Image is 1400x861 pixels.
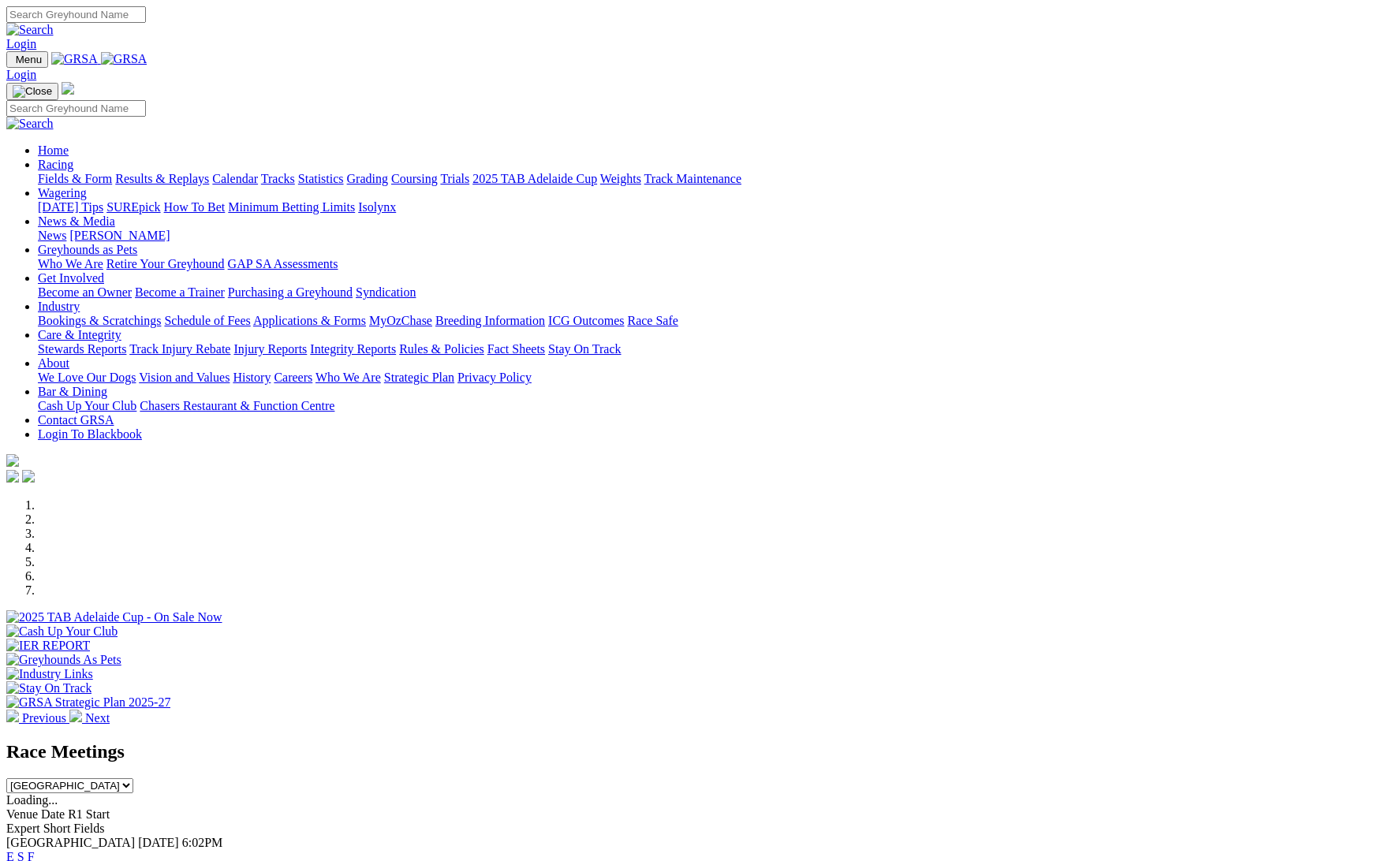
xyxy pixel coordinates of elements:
[182,836,223,849] span: 6:02PM
[644,172,741,185] a: Track Maintenance
[6,711,69,725] a: Previous
[43,822,71,835] span: Short
[38,427,142,441] a: Login To Blackbook
[356,285,416,299] a: Syndication
[6,639,90,653] img: IER REPORT
[135,285,225,299] a: Become a Trainer
[22,470,35,483] img: twitter.svg
[106,257,225,270] a: Retire Your Greyhound
[548,314,624,327] a: ICG Outcomes
[228,285,353,299] a: Purchasing a Greyhound
[399,342,484,356] a: Rules & Policies
[6,793,58,807] span: Loading...
[38,314,161,327] a: Bookings & Scratchings
[101,52,147,66] img: GRSA
[69,229,170,242] a: [PERSON_NAME]
[6,470,19,483] img: facebook.svg
[38,285,132,299] a: Become an Owner
[164,314,250,327] a: Schedule of Fees
[6,83,58,100] button: Toggle navigation
[13,85,52,98] img: Close
[6,6,146,23] input: Search
[233,371,271,384] a: History
[6,836,135,849] span: [GEOGRAPHIC_DATA]
[38,371,136,384] a: We Love Our Dogs
[253,314,366,327] a: Applications & Forms
[69,710,82,722] img: chevron-right-pager-white.svg
[38,356,69,370] a: About
[22,711,66,725] span: Previous
[228,257,338,270] a: GAP SA Assessments
[51,52,98,66] img: GRSA
[435,314,545,327] a: Breeding Information
[600,172,641,185] a: Weights
[38,413,114,427] a: Contact GRSA
[6,624,118,639] img: Cash Up Your Club
[6,100,146,117] input: Search
[38,186,87,199] a: Wagering
[73,822,104,835] span: Fields
[38,143,69,157] a: Home
[38,342,1394,356] div: Care & Integrity
[6,23,54,37] img: Search
[369,314,432,327] a: MyOzChase
[115,172,209,185] a: Results & Replays
[38,158,73,171] a: Racing
[472,172,597,185] a: 2025 TAB Adelaide Cup
[38,200,103,214] a: [DATE] Tips
[38,257,103,270] a: Who We Are
[38,285,1394,300] div: Get Involved
[164,200,226,214] a: How To Bet
[6,68,36,81] a: Login
[315,371,381,384] a: Who We Are
[274,371,312,384] a: Careers
[457,371,532,384] a: Privacy Policy
[6,741,1394,762] h2: Race Meetings
[391,172,438,185] a: Coursing
[6,695,170,710] img: GRSA Strategic Plan 2025-27
[548,342,621,356] a: Stay On Track
[487,342,545,356] a: Fact Sheets
[38,328,121,341] a: Care & Integrity
[6,51,48,68] button: Toggle navigation
[384,371,454,384] a: Strategic Plan
[62,82,74,95] img: logo-grsa-white.png
[233,342,307,356] a: Injury Reports
[85,711,110,725] span: Next
[38,399,136,412] a: Cash Up Your Club
[6,822,40,835] span: Expert
[68,807,110,821] span: R1 Start
[38,229,66,242] a: News
[138,836,179,849] span: [DATE]
[38,371,1394,385] div: About
[358,200,396,214] a: Isolynx
[38,243,137,256] a: Greyhounds as Pets
[129,342,230,356] a: Track Injury Rebate
[140,399,334,412] a: Chasers Restaurant & Function Centre
[6,37,36,50] a: Login
[41,807,65,821] span: Date
[38,342,126,356] a: Stewards Reports
[440,172,469,185] a: Trials
[6,454,19,467] img: logo-grsa-white.png
[16,54,42,65] span: Menu
[69,711,110,725] a: Next
[38,257,1394,271] div: Greyhounds as Pets
[38,214,115,228] a: News & Media
[6,653,121,667] img: Greyhounds As Pets
[347,172,388,185] a: Grading
[310,342,396,356] a: Integrity Reports
[6,117,54,131] img: Search
[38,314,1394,328] div: Industry
[38,172,112,185] a: Fields & Form
[38,200,1394,214] div: Wagering
[38,229,1394,243] div: News & Media
[106,200,160,214] a: SUREpick
[38,399,1394,413] div: Bar & Dining
[38,271,104,285] a: Get Involved
[38,385,107,398] a: Bar & Dining
[6,807,38,821] span: Venue
[298,172,344,185] a: Statistics
[6,667,93,681] img: Industry Links
[627,314,678,327] a: Race Safe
